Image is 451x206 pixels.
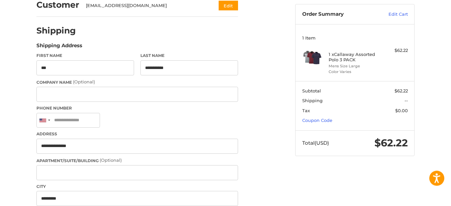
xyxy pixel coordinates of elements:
[302,140,329,146] span: Total (USD)
[395,108,408,113] span: $0.00
[374,11,408,18] a: Edit Cart
[36,105,238,111] label: Phone Number
[374,137,408,149] span: $62.22
[405,98,408,103] span: --
[329,63,380,69] li: Mens Size Large
[302,98,323,103] span: Shipping
[140,53,238,59] label: Last Name
[36,53,134,59] label: First Name
[329,69,380,75] li: Color Varies
[36,42,82,53] legend: Shipping Address
[36,131,238,137] label: Address
[36,184,238,190] label: City
[73,79,95,84] small: (Optional)
[100,157,122,163] small: (Optional)
[381,47,408,54] div: $62.22
[302,35,408,41] h3: 1 Item
[37,113,52,128] div: United States: +1
[302,88,321,93] span: Subtotal
[86,2,206,9] div: [EMAIL_ADDRESS][DOMAIN_NAME]
[302,11,374,18] h3: Order Summary
[394,88,408,93] span: $62.22
[36,79,238,85] label: Company Name
[36,25,76,36] h2: Shipping
[36,157,238,164] label: Apartment/Suite/Building
[302,118,332,123] a: Coupon Code
[396,188,451,206] iframe: Google Customer Reviews
[302,108,310,113] span: Tax
[329,52,380,63] h4: 1 x Callaway Assorted Polo 3 PACK
[219,1,238,10] button: Edit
